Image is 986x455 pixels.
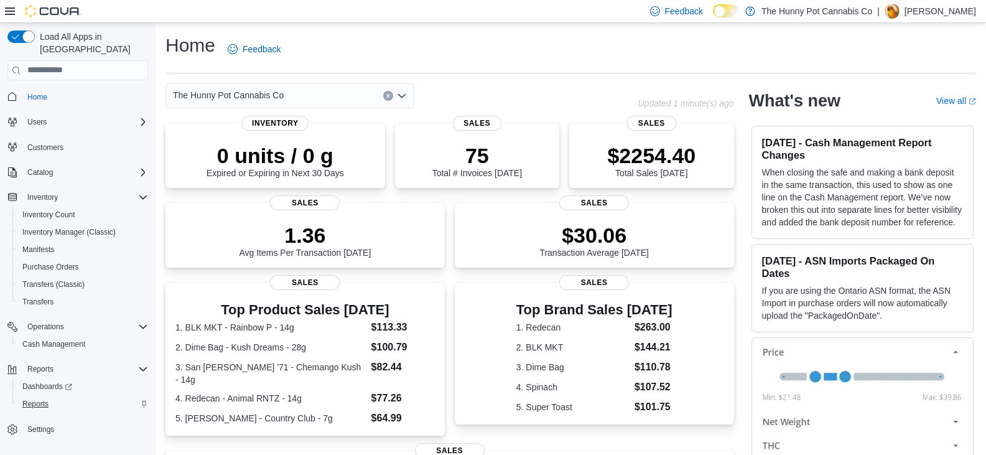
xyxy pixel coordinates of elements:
dt: 1. Redecan [516,321,630,334]
button: Reports [22,362,58,377]
dt: 5. Super Toast [516,401,630,413]
span: Purchase Orders [17,260,148,274]
dt: 4. Redecan - Animal RNTZ - 14g [175,392,366,405]
button: Transfers (Classic) [12,276,153,293]
dd: $101.75 [635,400,672,415]
span: Sales [270,195,340,210]
a: Dashboards [17,379,77,394]
dt: 2. Dime Bag - Kush Dreams - 28g [175,341,366,354]
span: Transfers (Classic) [22,279,85,289]
span: Inventory Count [22,210,75,220]
span: Sales [559,195,629,210]
span: Feedback [665,5,703,17]
p: $30.06 [539,223,649,248]
h2: What's new [749,91,840,111]
span: Reports [22,399,49,409]
span: Dashboards [17,379,148,394]
a: Feedback [223,37,286,62]
a: Reports [17,396,53,411]
dd: $82.44 [371,360,435,375]
dd: $263.00 [635,320,672,335]
button: Catalog [22,165,58,180]
span: Feedback [243,43,281,55]
svg: External link [969,98,976,105]
h3: Top Brand Sales [DATE] [516,303,672,317]
p: 0 units / 0 g [207,143,344,168]
a: Transfers (Classic) [17,277,90,292]
a: Manifests [17,242,59,257]
span: Inventory Manager (Classic) [17,225,148,240]
dd: $110.78 [635,360,672,375]
div: Total # Invoices [DATE] [432,143,522,178]
span: Transfers [22,297,53,307]
h1: Home [165,33,215,58]
div: Total Sales [DATE] [607,143,695,178]
span: The Hunny Pot Cannabis Co [173,88,284,103]
button: Customers [2,138,153,156]
span: Manifests [22,245,54,255]
div: Transaction Average [DATE] [539,223,649,258]
p: If you are using the Ontario ASN format, the ASN Import in purchase orders will now automatically... [762,284,963,322]
button: Transfers [12,293,153,311]
button: Reports [2,360,153,378]
p: $2254.40 [607,143,695,168]
span: Operations [27,322,64,332]
span: Sales [270,275,340,290]
button: Inventory Manager (Classic) [12,223,153,241]
p: The Hunny Pot Cannabis Co [761,4,872,19]
dd: $113.33 [371,320,435,335]
div: Andy Ramgobin [885,4,900,19]
button: Inventory [22,190,63,205]
h3: Top Product Sales [DATE] [175,303,435,317]
span: Load All Apps in [GEOGRAPHIC_DATA] [35,30,148,55]
p: When closing the safe and making a bank deposit in the same transaction, this used to show as one... [762,166,963,228]
span: Home [27,92,47,102]
span: Users [22,115,148,129]
span: Cash Management [22,339,85,349]
p: Updated 1 minute(s) ago [638,98,733,108]
dt: 2. BLK MKT [516,341,630,354]
dd: $100.79 [371,340,435,355]
dt: 3. Dime Bag [516,361,630,373]
span: Customers [22,139,148,155]
span: Settings [22,421,148,437]
span: Transfers [17,294,148,309]
dt: 5. [PERSON_NAME] - Country Club - 7g [175,412,366,425]
dt: 4. Spinach [516,381,630,393]
dd: $107.52 [635,380,672,395]
button: Inventory Count [12,206,153,223]
a: Dashboards [12,378,153,395]
button: Operations [2,318,153,335]
span: Sales [559,275,629,290]
a: Purchase Orders [17,260,84,274]
span: Manifests [17,242,148,257]
a: Inventory Manager (Classic) [17,225,121,240]
a: Cash Management [17,337,90,352]
span: Settings [27,425,54,434]
a: Settings [22,422,59,437]
span: Sales [452,116,501,131]
span: Reports [22,362,148,377]
span: Catalog [22,165,148,180]
span: Purchase Orders [22,262,79,272]
span: Users [27,117,47,127]
div: Avg Items Per Transaction [DATE] [239,223,371,258]
button: Home [2,88,153,106]
dd: $77.26 [371,391,435,406]
p: 75 [432,143,522,168]
button: Users [2,113,153,131]
span: Cash Management [17,337,148,352]
button: Catalog [2,164,153,181]
button: Manifests [12,241,153,258]
a: View allExternal link [936,96,976,106]
a: Transfers [17,294,58,309]
button: Inventory [2,189,153,206]
span: Inventory Manager (Classic) [22,227,116,237]
input: Dark Mode [713,4,739,17]
div: Expired or Expiring in Next 30 Days [207,143,344,178]
dd: $144.21 [635,340,672,355]
button: Settings [2,420,153,438]
span: Customers [27,143,63,152]
button: Users [22,115,52,129]
dd: $64.99 [371,411,435,426]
